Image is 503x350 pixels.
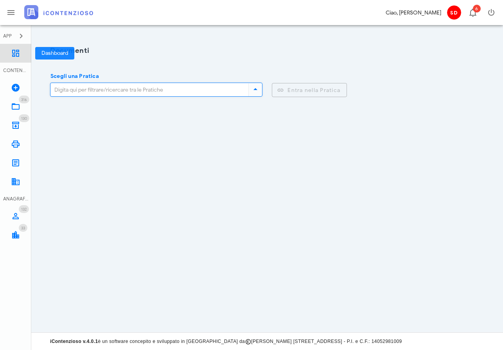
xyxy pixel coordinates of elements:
[24,5,93,19] img: logo-text-2x.png
[21,97,27,102] span: 316
[21,116,27,121] span: 130
[21,207,27,212] span: 132
[48,72,99,80] label: Scegli una Pratica
[50,339,98,344] strong: iContenzioso v.4.0.1
[473,5,481,13] span: Distintivo
[447,5,461,20] span: SD
[19,96,29,103] span: Distintivo
[3,67,28,74] div: CONTENZIOSO
[19,205,29,213] span: Distintivo
[21,226,25,231] span: 33
[444,3,463,22] button: SD
[50,45,484,56] h1: Documenti
[19,114,29,122] span: Distintivo
[50,83,245,96] input: Digita qui per filtrare/ricercare tra le Pratiche
[19,224,27,232] span: Distintivo
[3,195,28,202] div: ANAGRAFICA
[386,9,441,17] div: Ciao, [PERSON_NAME]
[463,3,482,22] button: Distintivo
